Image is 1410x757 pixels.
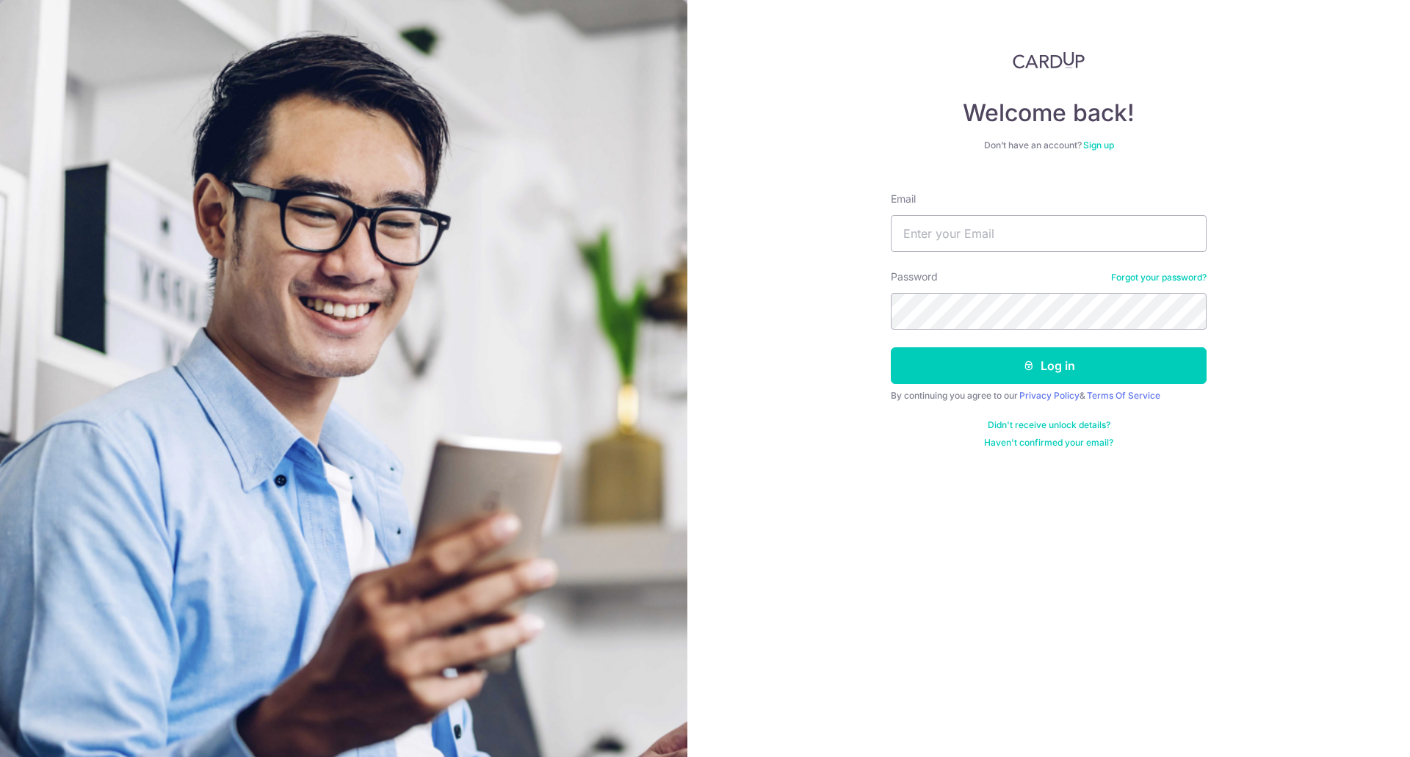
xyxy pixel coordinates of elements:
a: Forgot your password? [1111,272,1207,283]
a: Haven't confirmed your email? [984,437,1113,449]
input: Enter your Email [891,215,1207,252]
img: CardUp Logo [1013,51,1085,69]
button: Log in [891,347,1207,384]
a: Sign up [1083,140,1114,151]
a: Didn't receive unlock details? [988,419,1110,431]
label: Email [891,192,916,206]
div: Don’t have an account? [891,140,1207,151]
a: Privacy Policy [1019,390,1080,401]
div: By continuing you agree to our & [891,390,1207,402]
a: Terms Of Service [1087,390,1160,401]
h4: Welcome back! [891,98,1207,128]
label: Password [891,269,938,284]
